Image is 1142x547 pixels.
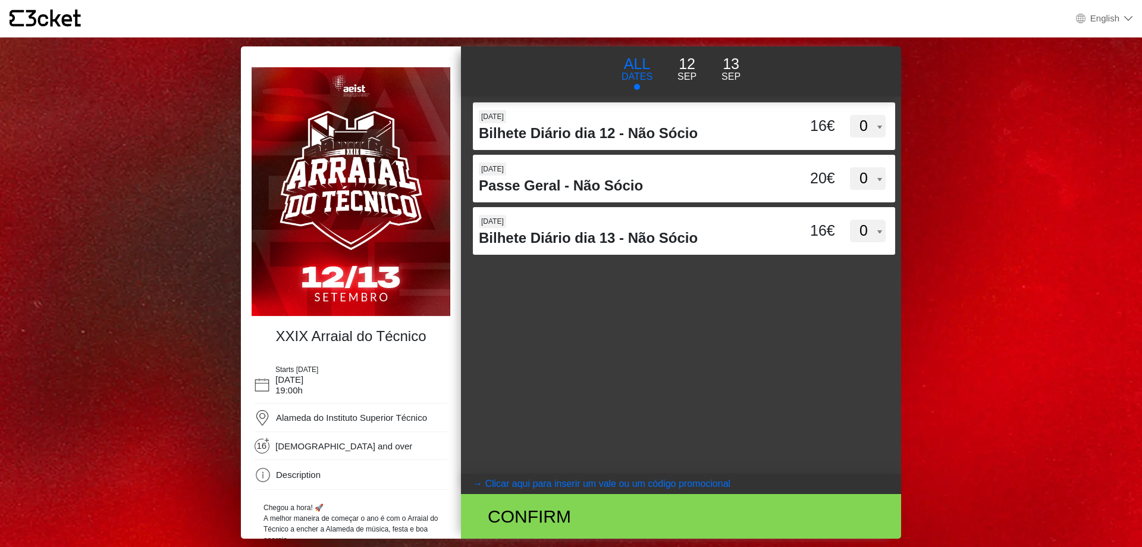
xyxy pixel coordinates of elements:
[479,162,506,176] span: [DATE]
[275,365,318,374] span: Starts [DATE]
[677,70,697,84] p: Sep
[263,437,270,443] span: +
[479,215,506,228] span: [DATE]
[778,115,838,137] div: 16€
[473,477,482,491] arrow: →
[479,177,778,195] h4: Passe Geral - Não Sócio
[850,220,886,242] select: [DATE] Bilhete Diário dia 13 - Não Sócio 16€
[609,52,665,90] button: ALL DATES
[709,52,753,85] button: 13 Sep
[263,513,438,545] p: A melhor maneira de começar o ano é com o Arraial do Técnico a encher a Alameda de música, festa ...
[721,70,741,84] p: Sep
[850,167,886,190] select: [DATE] Passe Geral - Não Sócio 20€
[252,67,450,316] img: e49d6b16d0b2489fbe161f82f243c176.webp
[479,125,778,142] h4: Bilhete Diário dia 12 - Não Sócio
[275,374,303,395] span: [DATE] 19:00h
[721,53,741,76] p: 13
[479,503,748,530] div: Confirm
[263,504,324,512] span: Chegou a hora! 🚀
[485,479,730,489] coupontext: Clicar aqui para inserir um vale ou um código promocional
[778,167,838,190] div: 20€
[778,220,838,242] div: 16€
[622,53,652,76] p: ALL
[622,70,652,84] p: DATES
[257,440,271,454] span: 16
[479,110,506,123] span: [DATE]
[276,470,321,480] span: Description
[677,53,697,76] p: 12
[276,412,427,423] span: Alameda do Instituto Superior Técnico
[461,474,901,494] button: → Clicar aqui para inserir um vale ou um código promocional
[275,441,412,452] span: [DEMOGRAPHIC_DATA] and over
[10,10,24,27] g: {' '}
[850,115,886,137] select: [DATE] Bilhete Diário dia 12 - Não Sócio 16€
[479,230,778,247] h4: Bilhete Diário dia 13 - Não Sócio
[258,328,444,345] h4: XXIX Arraial do Técnico
[665,52,709,85] button: 12 Sep
[461,494,901,539] button: Confirm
